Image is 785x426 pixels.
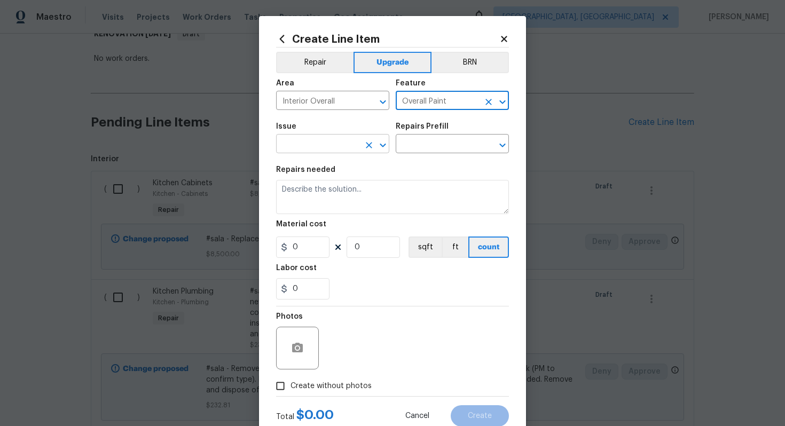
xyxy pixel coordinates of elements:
button: Clear [481,94,496,109]
h2: Create Line Item [276,33,499,45]
h5: Repairs needed [276,166,335,173]
button: ft [442,236,468,258]
h5: Issue [276,123,296,130]
h5: Repairs Prefill [396,123,449,130]
h5: Feature [396,80,426,87]
button: BRN [431,52,509,73]
button: Repair [276,52,354,73]
h5: Material cost [276,220,326,228]
button: Open [495,94,510,109]
button: count [468,236,509,258]
span: Create [468,412,492,420]
button: Open [375,94,390,109]
button: sqft [409,236,442,258]
h5: Labor cost [276,264,317,272]
span: $ 0.00 [296,408,334,421]
button: Open [375,138,390,153]
button: Upgrade [354,52,432,73]
span: Create without photos [291,381,372,392]
div: Total [276,409,334,422]
h5: Area [276,80,294,87]
button: Open [495,138,510,153]
span: Cancel [405,412,429,420]
h5: Photos [276,313,303,320]
button: Clear [362,138,376,153]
